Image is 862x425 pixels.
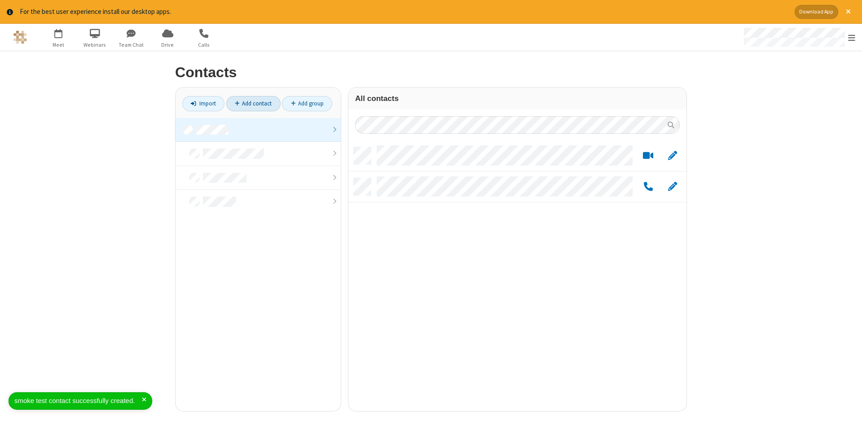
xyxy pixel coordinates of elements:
span: Meet [42,41,75,49]
div: Open menu [735,24,862,51]
button: Logo [3,24,37,51]
div: For the best user experience install our desktop apps. [20,7,788,17]
h3: All contacts [355,94,680,103]
span: Drive [151,41,185,49]
a: Add group [282,96,332,111]
div: smoke test contact successfully created. [14,396,142,406]
a: Import [182,96,224,111]
button: Start a video meeting [639,150,657,161]
button: Close alert [841,5,855,19]
button: Edit [664,181,681,192]
button: Download App [795,5,838,19]
button: Call by phone [639,181,657,192]
button: Edit [664,150,681,161]
a: Add contact [226,96,281,111]
div: grid [348,140,686,411]
h2: Contacts [175,65,687,80]
span: Team Chat [114,41,148,49]
span: Webinars [78,41,112,49]
img: QA Selenium DO NOT DELETE OR CHANGE [13,31,27,44]
span: Calls [187,41,221,49]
